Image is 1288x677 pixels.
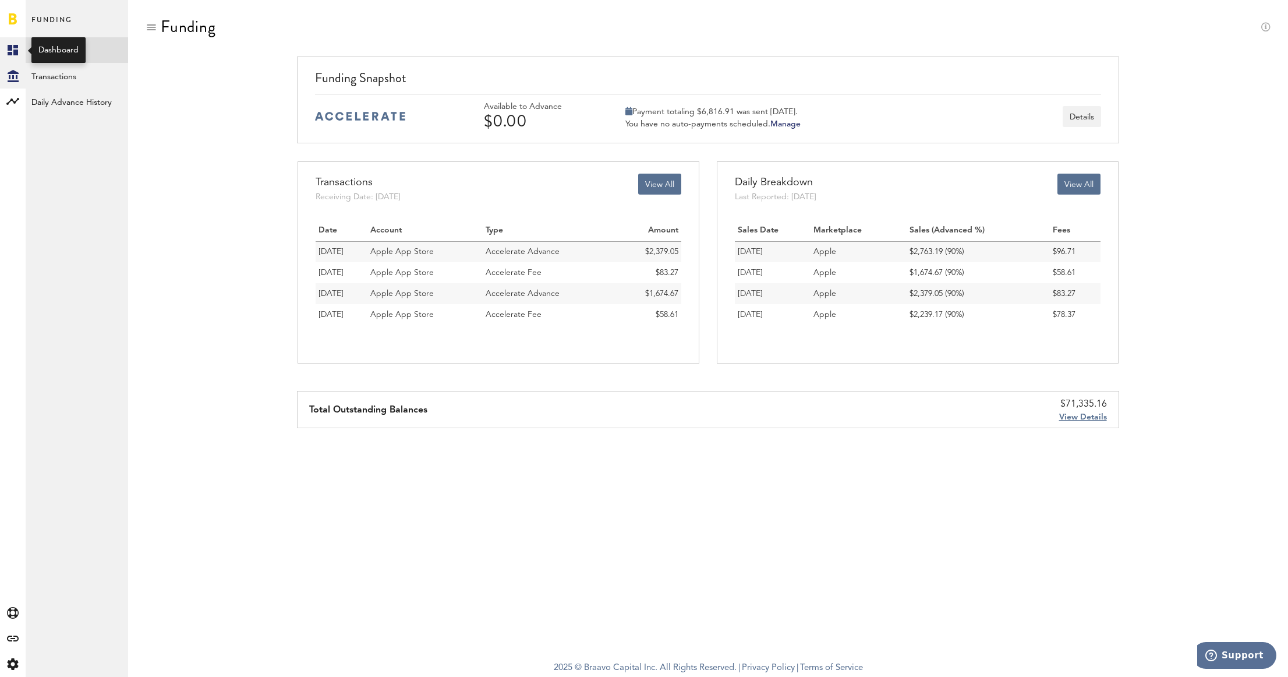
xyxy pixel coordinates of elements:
[1063,106,1101,127] button: Details
[309,392,427,428] div: Total Outstanding Balances
[315,112,405,121] img: accelerate-medium-blue-logo.svg
[907,283,1050,304] td: $2,379.05 (90%)
[319,269,344,277] span: [DATE]
[616,283,681,304] td: $1,674.67
[486,311,542,319] span: Accelerate Fee
[625,107,801,117] div: Payment totaling $6,816.91 was sent [DATE].
[811,304,907,325] td: Apple
[367,283,483,304] td: Apple App Store
[31,13,72,37] span: Funding
[616,241,681,262] td: $2,379.05
[486,248,560,256] span: Accelerate Advance
[1050,241,1101,262] td: $96.71
[484,102,595,112] div: Available to Advance
[645,290,678,298] span: $1,674.67
[319,248,344,256] span: [DATE]
[770,120,801,128] a: Manage
[735,220,811,241] th: Sales Date
[1197,642,1276,671] iframe: Opens a widget where you can find more information
[907,304,1050,325] td: $2,239.17 (90%)
[800,664,863,672] a: Terms of Service
[315,69,1101,94] div: Funding Snapshot
[1059,397,1107,411] div: $71,335.16
[483,241,616,262] td: Accelerate Advance
[486,269,542,277] span: Accelerate Fee
[161,17,216,36] div: Funding
[656,269,678,277] span: $83.27
[811,262,907,283] td: Apple
[367,241,483,262] td: Apple App Store
[370,290,434,298] span: Apple App Store
[484,112,595,131] div: $0.00
[907,220,1050,241] th: Sales (Advanced %)
[1050,283,1101,304] td: $83.27
[1059,413,1107,421] span: View Details
[319,290,344,298] span: [DATE]
[907,262,1050,283] td: $1,674.67 (90%)
[370,248,434,256] span: Apple App Store
[616,220,681,241] th: Amount
[316,262,367,283] td: 10/07/25
[316,174,401,191] div: Transactions
[316,304,367,325] td: 10/07/25
[735,174,816,191] div: Daily Breakdown
[735,191,816,203] div: Last Reported: [DATE]
[316,283,367,304] td: 10/07/25
[486,290,560,298] span: Accelerate Advance
[1050,262,1101,283] td: $58.61
[316,220,367,241] th: Date
[638,174,681,195] button: View All
[811,283,907,304] td: Apple
[645,248,678,256] span: $2,379.05
[742,664,795,672] a: Privacy Policy
[735,304,811,325] td: [DATE]
[735,283,811,304] td: [DATE]
[1050,220,1101,241] th: Fees
[316,241,367,262] td: 10/07/25
[38,44,79,56] div: Dashboard
[625,119,801,129] div: You have no auto-payments scheduled.
[319,311,344,319] span: [DATE]
[1057,174,1101,195] button: View All
[370,269,434,277] span: Apple App Store
[811,220,907,241] th: Marketplace
[483,304,616,325] td: Accelerate Fee
[483,283,616,304] td: Accelerate Advance
[367,262,483,283] td: Apple App Store
[811,241,907,262] td: Apple
[483,262,616,283] td: Accelerate Fee
[26,89,128,114] a: Daily Advance History
[483,220,616,241] th: Type
[1050,304,1101,325] td: $78.37
[554,660,737,677] span: 2025 © Braavo Capital Inc. All Rights Reserved.
[907,241,1050,262] td: $2,763.19 (90%)
[656,311,678,319] span: $58.61
[735,262,811,283] td: [DATE]
[26,37,128,63] a: Overview
[616,262,681,283] td: $83.27
[367,220,483,241] th: Account
[370,311,434,319] span: Apple App Store
[735,241,811,262] td: [DATE]
[616,304,681,325] td: $58.61
[26,63,128,89] a: Transactions
[367,304,483,325] td: Apple App Store
[316,191,401,203] div: Receiving Date: [DATE]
